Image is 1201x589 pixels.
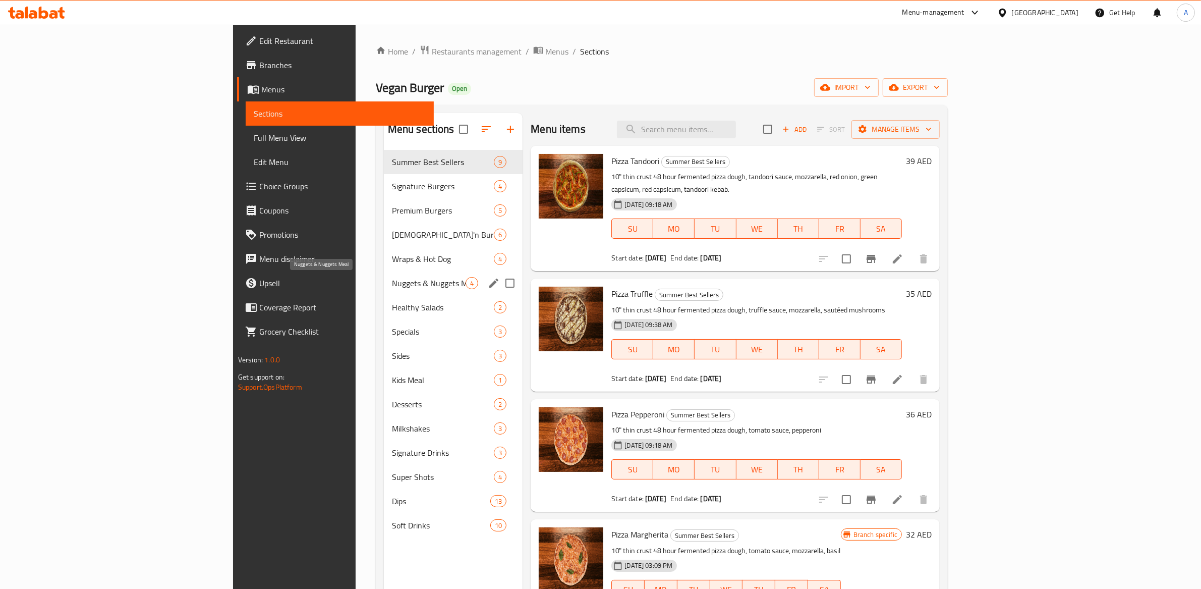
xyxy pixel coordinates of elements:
span: Version: [238,353,263,366]
span: [DATE] 09:38 AM [620,320,676,330]
span: Edit Restaurant [259,35,426,47]
span: 5 [494,206,506,216]
span: import [822,81,871,94]
button: TU [695,459,736,479]
div: Open [448,83,471,95]
button: TU [695,219,736,239]
nav: Menu sections [384,146,523,542]
a: Edit menu item [891,253,903,265]
span: 3 [494,448,506,458]
span: Select to update [836,489,857,510]
span: 4 [466,279,478,288]
span: Branch specific [849,530,901,540]
span: Summer Best Sellers [667,409,734,421]
div: items [490,519,506,531]
span: Sides [392,350,494,362]
span: 9 [494,157,506,167]
span: 1 [494,376,506,385]
span: Pizza Pepperoni [611,407,664,422]
button: Add [778,122,811,137]
div: items [494,156,506,168]
div: Menu-management [902,7,964,19]
span: Start date: [611,492,644,505]
span: Vegan Burger [376,76,444,99]
b: [DATE] [701,492,722,505]
div: items [494,229,506,241]
button: TH [778,339,819,359]
span: Super Shots [392,471,494,483]
span: 3 [494,327,506,337]
span: Sort sections [474,117,498,141]
b: [DATE] [701,251,722,264]
div: Chick'n Burgers [392,229,494,241]
p: 10" thin crust 48 hour fermented pizza dough, tomato sauce, mozzarella, basil [611,545,840,557]
a: Menus [237,77,434,101]
div: Desserts2 [384,392,523,416]
span: SU [616,462,649,477]
a: Coupons [237,198,434,223]
span: FR [823,342,856,357]
button: FR [819,459,861,479]
span: 3 [494,351,506,361]
span: Specials [392,326,494,338]
button: SU [611,219,653,239]
a: Edit Restaurant [237,29,434,53]
span: 13 [491,497,506,506]
span: Select to update [836,248,857,270]
span: Select section first [811,122,851,137]
a: Coverage Report [237,295,434,319]
span: Restaurants management [432,45,522,58]
a: Upsell [237,271,434,295]
span: TU [699,342,732,357]
span: 4 [494,182,506,191]
span: Branches [259,59,426,71]
span: MO [657,462,691,477]
span: WE [740,342,774,357]
div: items [494,398,506,410]
a: Choice Groups [237,174,434,198]
span: SA [865,222,898,236]
div: Soft Drinks10 [384,513,523,538]
span: Summer Best Sellers [662,156,729,168]
b: [DATE] [645,251,666,264]
span: Premium Burgers [392,204,494,217]
button: WE [736,219,778,239]
div: items [494,326,506,338]
span: Add [781,124,808,135]
span: Coupons [259,204,426,217]
div: Sides3 [384,344,523,368]
span: Coverage Report [259,301,426,313]
a: Restaurants management [420,45,522,58]
span: Desserts [392,398,494,410]
button: delete [911,488,936,512]
span: Full Menu View [254,132,426,144]
div: Summer Best Sellers9 [384,150,523,174]
div: items [494,350,506,362]
button: delete [911,367,936,392]
span: End date: [670,251,699,264]
b: [DATE] [701,372,722,385]
button: TH [778,219,819,239]
a: Edit menu item [891,494,903,506]
span: Dips [392,495,490,507]
div: Healthy Salads [392,301,494,313]
span: Nuggets & Nuggets Meal [392,277,466,289]
span: Menu disclaimer [259,253,426,265]
span: Summer Best Sellers [671,530,738,542]
div: [GEOGRAPHIC_DATA] [1012,7,1078,18]
button: edit [486,276,501,291]
span: Milkshakes [392,422,494,435]
span: Select all sections [453,119,474,140]
span: Summer Best Sellers [392,156,494,168]
div: Kids Meal1 [384,368,523,392]
span: Get support on: [238,370,284,384]
h6: 39 AED [906,154,932,168]
button: MO [653,219,695,239]
a: Edit Menu [246,150,434,174]
a: Grocery Checklist [237,319,434,344]
span: Pizza Margherita [611,527,668,542]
